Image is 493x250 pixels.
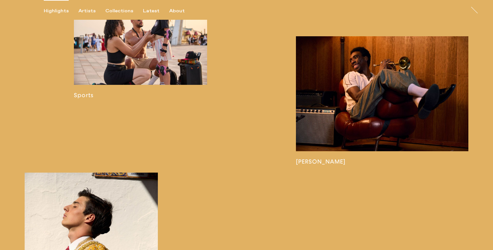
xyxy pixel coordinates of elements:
[78,8,105,14] button: Artists
[78,8,96,14] div: Artists
[143,8,169,14] button: Latest
[105,8,133,14] div: Collections
[44,8,69,14] div: Highlights
[169,8,185,14] div: About
[44,8,78,14] button: Highlights
[169,8,194,14] button: About
[105,8,143,14] button: Collections
[143,8,159,14] div: Latest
